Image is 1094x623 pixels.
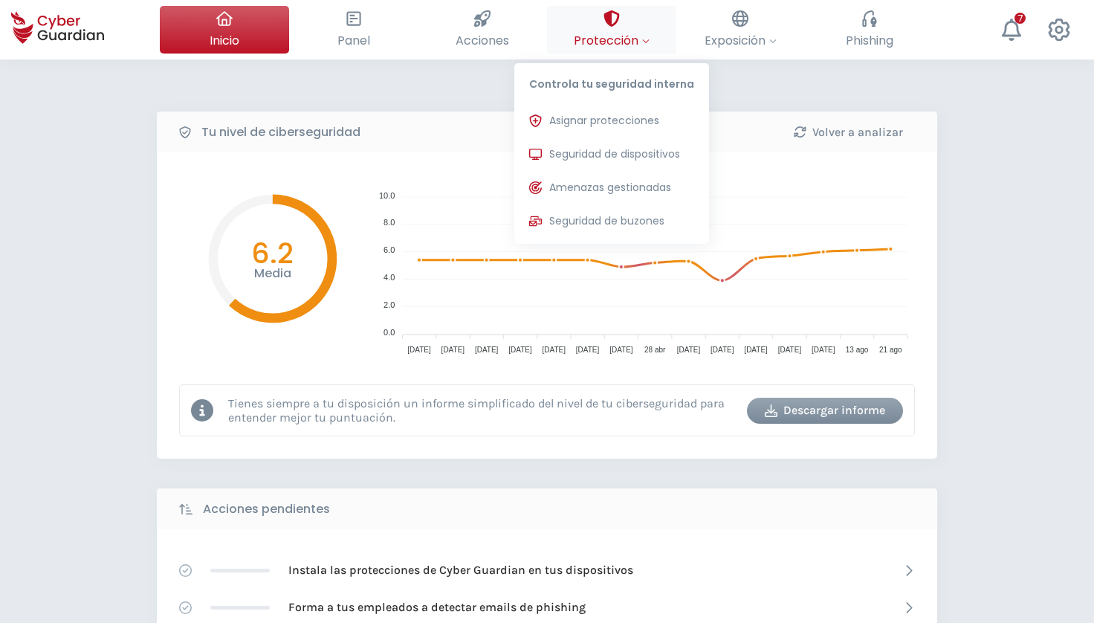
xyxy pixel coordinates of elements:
[383,245,395,254] tspan: 6.0
[547,6,676,54] button: ProtecciónControla tu seguridad internaAsignar proteccionesSeguridad de dispositivosAmenazas gest...
[383,300,395,309] tspan: 2.0
[383,218,395,227] tspan: 8.0
[549,180,671,196] span: Amenazas gestionadas
[508,346,532,354] tspan: [DATE]
[210,31,239,50] span: Inicio
[456,31,509,50] span: Acciones
[677,346,701,354] tspan: [DATE]
[576,346,600,354] tspan: [DATE]
[1014,13,1026,24] div: 7
[383,328,395,337] tspan: 0.0
[549,113,659,129] span: Asignar protecciones
[441,346,465,354] tspan: [DATE]
[228,396,736,425] p: Tienes siempre a tu disposición un informe simplificado del nivel de tu ciberseguridad para enten...
[514,63,709,99] p: Controla tu seguridad interna
[418,6,547,54] button: Acciones
[514,173,709,203] button: Amenazas gestionadas
[879,346,902,354] tspan: 21 ago
[407,346,431,354] tspan: [DATE]
[676,6,806,54] button: Exposición
[711,346,734,354] tspan: [DATE]
[288,599,586,616] p: Forma a tus empleados a detectar emails de phishing
[383,273,395,282] tspan: 4.0
[160,6,289,54] button: Inicio
[747,398,903,424] button: Descargar informe
[289,6,418,54] button: Panel
[846,31,893,50] span: Phishing
[514,140,709,170] button: Seguridad de dispositivos
[744,346,768,354] tspan: [DATE]
[705,31,777,50] span: Exposición
[203,500,330,518] b: Acciones pendientes
[846,346,869,354] tspan: 13 ago
[781,123,915,141] div: Volver a analizar
[758,401,892,419] div: Descargar informe
[543,346,566,354] tspan: [DATE]
[574,31,650,50] span: Protección
[201,123,360,141] b: Tu nivel de ciberseguridad
[379,191,395,200] tspan: 10.0
[812,346,835,354] tspan: [DATE]
[644,346,666,354] tspan: 28 abr
[475,346,499,354] tspan: [DATE]
[514,207,709,236] button: Seguridad de buzones
[770,119,926,145] button: Volver a analizar
[609,346,633,354] tspan: [DATE]
[337,31,370,50] span: Panel
[288,562,633,578] p: Instala las protecciones de Cyber Guardian en tus dispositivos
[549,146,680,162] span: Seguridad de dispositivos
[778,346,802,354] tspan: [DATE]
[549,213,664,229] span: Seguridad de buzones
[805,6,934,54] button: Phishing
[514,106,709,136] button: Asignar protecciones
